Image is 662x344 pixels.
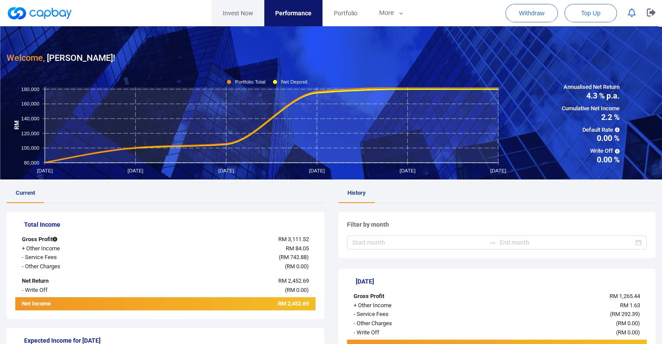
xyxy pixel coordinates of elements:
[490,168,506,173] tspan: [DATE]
[14,120,20,130] tspan: RM
[15,235,140,244] div: Gross Profit
[218,168,234,173] tspan: [DATE]
[275,8,312,18] span: Performance
[21,116,39,121] tspan: 140,000
[562,83,620,92] span: Annualised Net Return
[24,160,39,165] tspan: 80,000
[472,328,647,337] div: ( )
[472,319,647,328] div: ( )
[562,134,620,142] span: 0.00 %
[15,253,140,262] div: - Service Fees
[280,254,307,260] span: RM 742.88
[140,262,315,271] div: ( )
[581,9,600,18] span: Top Up
[309,168,325,173] tspan: [DATE]
[612,311,638,317] span: RM 292.39
[347,190,366,196] span: History
[562,113,620,121] span: 2.2 %
[15,286,140,295] div: - Write Off
[489,239,496,246] span: swap-right
[278,300,309,307] span: RM 2,452.69
[472,310,647,319] div: ( )
[562,92,620,100] span: 4.3 % p.a.
[16,190,35,196] span: Current
[287,263,307,270] span: RM 0.00
[278,236,309,242] span: RM 3,111.52
[500,238,634,247] input: End month
[24,221,315,228] h5: Total Income
[620,302,640,309] span: RM 1.63
[564,4,617,22] button: Top Up
[281,79,308,84] tspan: Net Deposit
[21,86,39,91] tspan: 180,000
[140,286,315,295] div: ( )
[562,147,620,156] span: Write Off
[347,301,472,310] div: + Other Income
[505,4,558,22] button: Withdraw
[21,101,39,106] tspan: 160,000
[15,277,140,286] div: Net Return
[347,292,472,301] div: Gross Profit
[287,287,307,293] span: RM 0.00
[618,320,638,326] span: RM 0.00
[15,262,140,271] div: - Other Charges
[128,168,144,173] tspan: [DATE]
[286,245,309,252] span: RM 84.05
[140,253,315,262] div: ( )
[347,221,647,228] h5: Filter by month
[347,310,472,319] div: - Service Fees
[21,130,39,136] tspan: 120,000
[15,299,140,310] div: Net Income
[278,277,309,284] span: RM 2,452.69
[15,244,140,253] div: + Other Income
[562,104,620,113] span: Cumulative Net Income
[7,53,45,63] span: Welcome,
[356,277,647,285] h5: [DATE]
[562,126,620,135] span: Default Rate
[235,79,266,84] tspan: Portfolio Total
[347,319,472,328] div: - Other Charges
[400,168,416,173] tspan: [DATE]
[609,293,640,299] span: RM 1,265.44
[489,239,496,246] span: to
[37,168,53,173] tspan: [DATE]
[21,145,39,151] tspan: 100,000
[562,156,620,164] span: 0.00 %
[7,51,115,65] h3: [PERSON_NAME] !
[618,329,638,336] span: RM 0.00
[333,8,357,18] span: Portfolio
[347,328,472,337] div: - Write Off
[352,238,486,247] input: Start month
